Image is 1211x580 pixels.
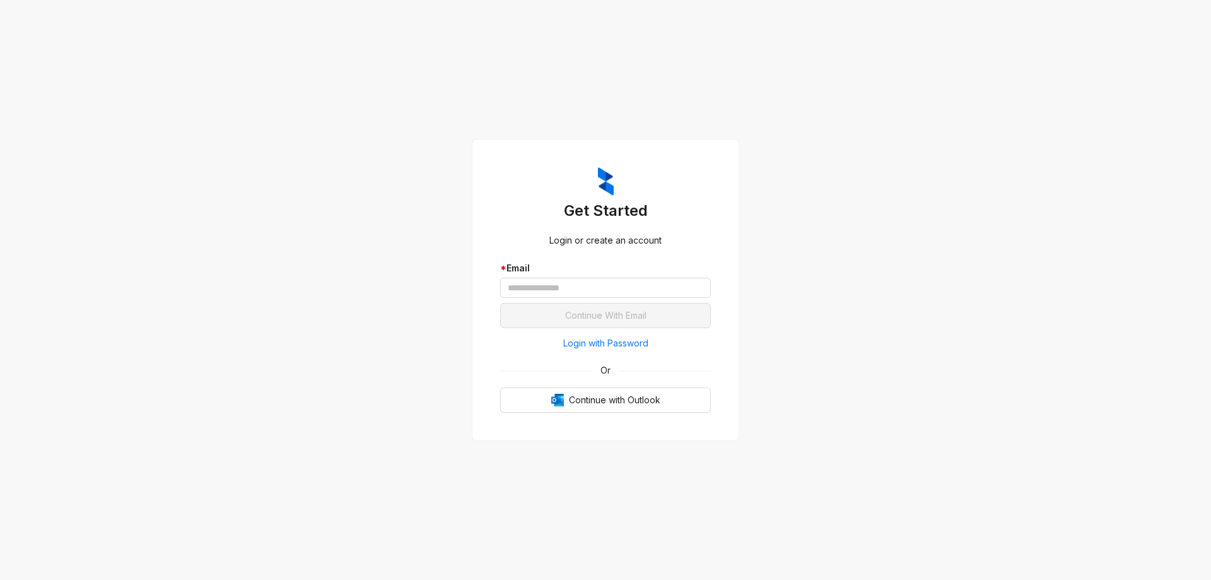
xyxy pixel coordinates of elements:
[500,261,711,275] div: Email
[500,303,711,328] button: Continue With Email
[592,364,619,377] span: Or
[500,388,711,413] button: OutlookContinue with Outlook
[500,333,711,353] button: Login with Password
[563,336,648,350] span: Login with Password
[598,167,614,196] img: ZumaIcon
[569,393,660,407] span: Continue with Outlook
[551,394,564,406] img: Outlook
[500,201,711,221] h3: Get Started
[500,234,711,247] div: Login or create an account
